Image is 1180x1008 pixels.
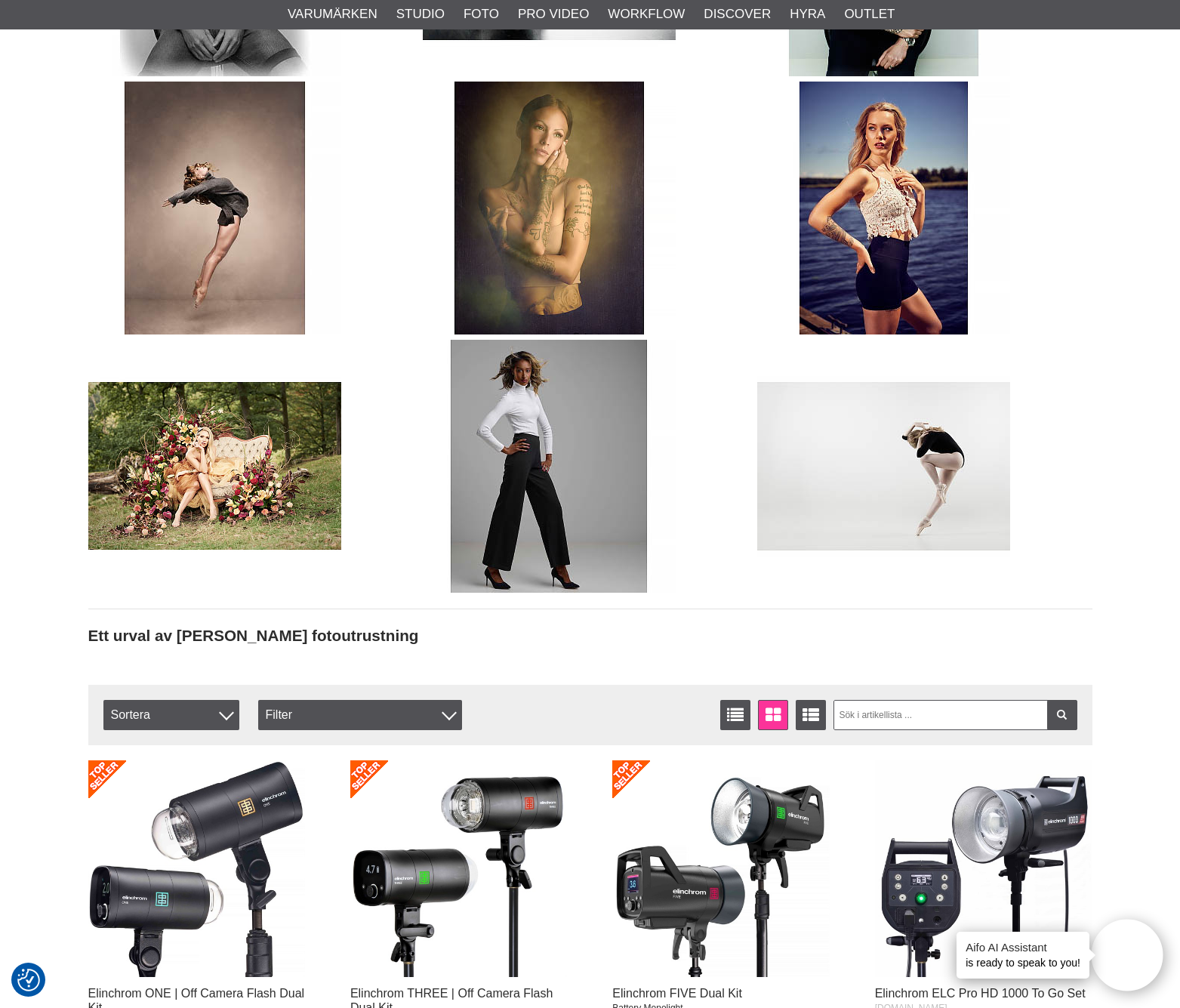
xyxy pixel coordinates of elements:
[875,987,1086,1000] a: Elinchrom ELC Pro HD 1000 To Go Set
[88,340,341,593] img: Fotograf John Hagby
[875,760,1092,978] img: Elinchrom ELC Pro HD 1000 To Go Set
[88,760,306,978] img: Elinchrom ONE | Off Camera Flash Dual Kit
[796,700,826,730] a: Utökad listvisning
[757,82,1010,334] img: Fotograf John Hagby
[833,700,1077,730] input: Sök i artikellista ...
[704,5,771,24] a: Discover
[518,5,589,24] a: Pro Video
[720,700,750,730] a: Listvisning
[88,625,1092,647] h2: Ett urval av [PERSON_NAME] fotoutrustning
[17,969,40,991] img: Revisit consent button
[966,939,1080,955] h4: Aifo AI Assistant
[258,700,462,730] div: Filter
[423,82,676,334] img: Fotograf John Hagby
[288,5,377,24] a: Varumärken
[612,760,830,978] img: Elinchrom FIVE Dual Kit
[423,340,676,593] img: Fotograf John Hagby
[88,82,341,334] img: Fotograf John Hagby
[758,700,788,730] a: Fönstervisning
[957,932,1089,979] div: is ready to speak to you!
[396,5,445,24] a: Studio
[844,5,895,24] a: Outlet
[790,5,825,24] a: Hyra
[103,700,239,730] span: Sortera
[17,966,40,994] button: Samtyckesinställningar
[612,987,742,1000] a: Elinchrom FIVE Dual Kit
[608,5,685,24] a: Workflow
[350,760,568,978] img: Elinchrom THREE | Off Camera Flash Dual Kit
[757,340,1010,593] img: Fotograf John Hagby
[1047,700,1077,730] a: Filtrera
[464,5,499,24] a: Foto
